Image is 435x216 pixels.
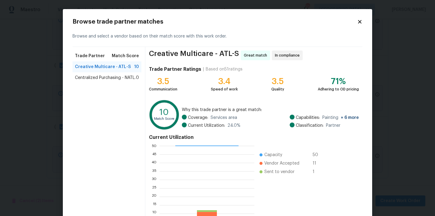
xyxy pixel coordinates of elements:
text: 10 [152,212,156,215]
div: 71% [318,78,359,84]
span: Sent to vendor [264,169,295,175]
text: 10 [159,108,169,116]
div: 3.4 [211,78,238,84]
text: 25 [152,186,156,190]
text: 15 [153,203,156,207]
div: Communication [149,86,177,92]
span: Creative Multicare - ATL-S [75,64,131,70]
text: 50 [152,144,156,148]
span: Capacity [264,152,282,158]
span: Centralized Purchasing - NATL. [75,75,136,81]
span: + 6 more [341,116,359,120]
span: Partner [326,123,340,129]
span: Match Score [112,53,139,59]
h4: Trade Partner Ratings [149,66,201,72]
span: 10 [134,64,139,70]
span: Creative Multicare - ATL-S [149,51,239,60]
text: 45 [152,152,156,156]
div: Quality [271,86,284,92]
text: 20 [152,195,156,198]
div: Speed of work [211,86,238,92]
span: 24.0 % [227,123,240,129]
span: 11 [313,160,322,166]
div: Based on 51 ratings [206,66,243,72]
span: 1 [313,169,322,175]
span: Current Utilization: [188,123,225,129]
div: 3.5 [271,78,284,84]
text: 30 [152,178,156,182]
span: Painting [322,115,359,121]
div: Adhering to OD pricing [318,86,359,92]
text: 40 [151,161,156,165]
span: 50 [313,152,322,158]
text: 35 [152,169,156,173]
h4: Current Utilization [149,134,359,140]
span: Capabilities: [296,115,320,121]
span: Trade Partner [75,53,105,59]
span: Classification: [296,123,324,129]
span: Coverage: [188,115,208,121]
div: 3.5 [149,78,177,84]
div: Browse and select a vendor based on their match score with this work order. [72,26,362,47]
text: Match Score [154,117,174,120]
span: Great match [244,52,269,58]
span: 0 [136,75,139,81]
h2: Browse trade partner matches [72,19,357,25]
span: In compliance [275,52,302,58]
span: Services area [211,115,237,121]
span: Vendor Accepted [264,160,299,166]
span: Why this trade partner is a great match: [182,107,359,113]
div: | [201,66,206,72]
